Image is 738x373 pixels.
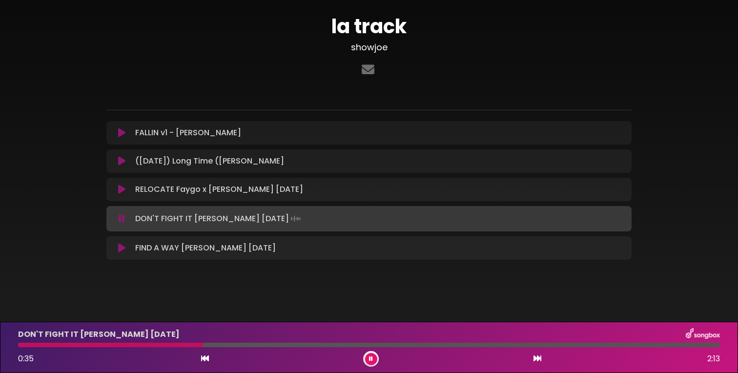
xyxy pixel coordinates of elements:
img: waveform4.gif [289,212,303,226]
p: DON'T FIGHT IT [PERSON_NAME] [DATE] [135,212,303,226]
p: FALLIN v1 - [PERSON_NAME] [135,127,241,139]
p: FIND A WAY [PERSON_NAME] [DATE] [135,242,276,254]
h1: la track [106,15,632,38]
h3: showjoe [106,42,632,53]
p: ([DATE]) Long Time ([PERSON_NAME] [135,155,284,167]
p: RELOCATE Faygo x [PERSON_NAME] [DATE] [135,184,303,195]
